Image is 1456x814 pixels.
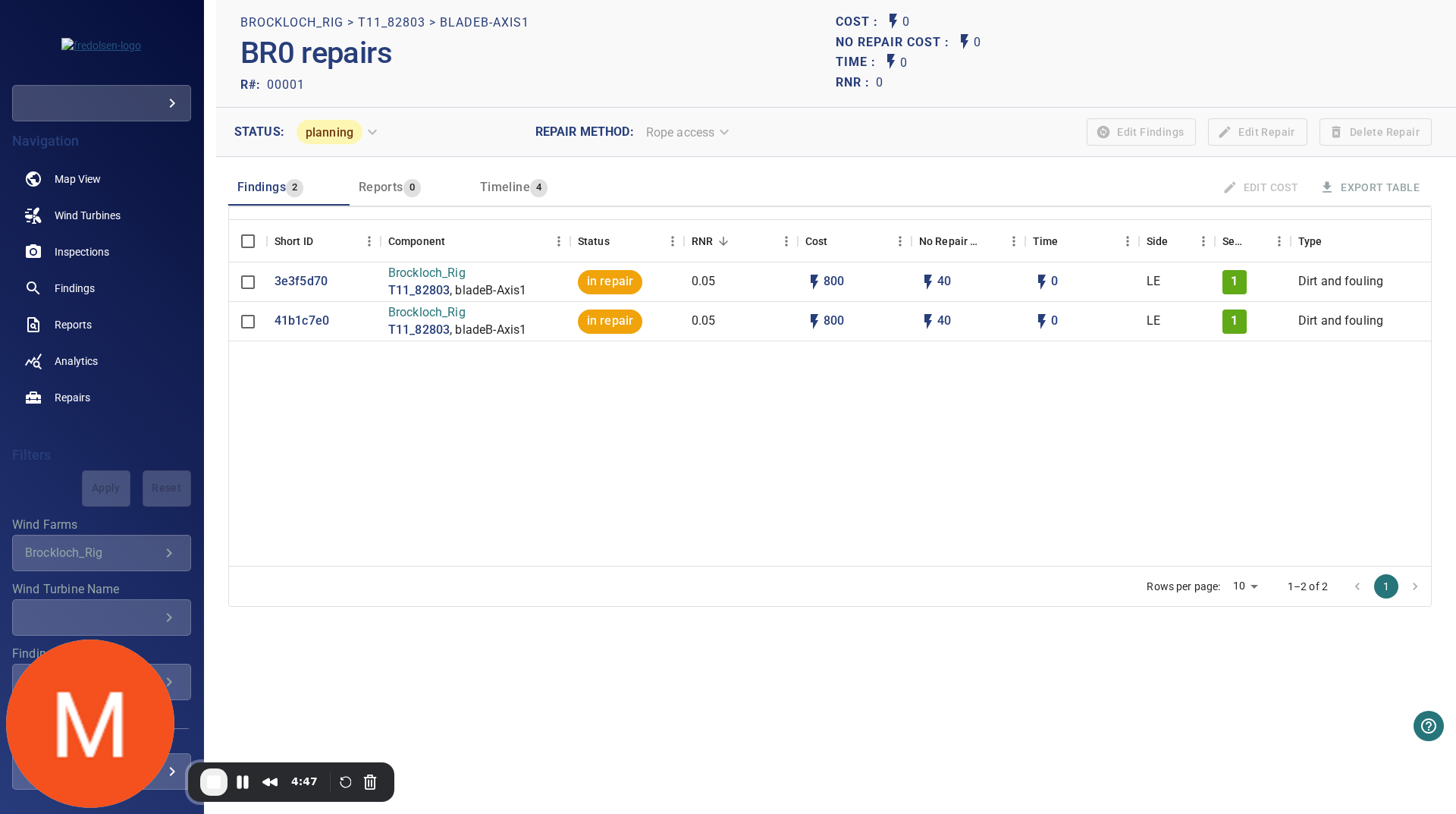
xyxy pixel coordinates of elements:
p: 0 [902,12,910,33]
button: Sort [1168,231,1189,252]
span: Map View [55,171,101,187]
button: Menu [1268,230,1291,253]
a: T11_82803 [388,282,450,300]
div: Brockloch_Rig [25,545,160,560]
h1: RNR : [836,76,876,90]
div: Component [388,220,445,262]
button: Sort [1058,231,1079,252]
svg: Auto cost [805,313,824,331]
a: findings noActive [12,270,191,306]
div: Severity [1222,220,1247,262]
svg: Auto Time [882,52,900,71]
p: 0.05 [692,273,716,291]
h1: No Repair Cost : [836,36,955,50]
div: Cost [798,220,912,262]
div: Repair Now Ratio: The ratio of the additional incurred cost of repair in 1 year and the cost of r... [692,220,713,262]
svg: Auto No Repair Cost [955,33,974,51]
span: in repair [578,273,642,291]
p: 40 [937,313,951,330]
a: inspections noActive [12,234,191,270]
span: 0 [403,179,421,196]
button: Sort [445,231,466,252]
a: analytics noActive [12,343,191,379]
a: map noActive [12,161,191,197]
p: 800 [824,273,844,291]
button: Sort [713,231,734,252]
p: 0 [900,52,908,73]
p: 1 [1231,273,1238,291]
span: Wind Turbines [55,208,121,223]
p: , bladeB-Axis1 [450,322,526,339]
div: No Repair Cost [912,220,1025,262]
svg: Auto impact [919,313,937,331]
label: Wind Turbine Name [12,583,191,596]
span: Findings [237,180,286,194]
p: 0 [974,33,981,53]
label: Wind Farms [12,519,191,531]
button: Menu [548,230,570,253]
a: reports noActive [12,306,191,343]
div: Unable to edit the repair due to your user permissions [634,119,739,146]
div: Rope access [634,119,739,146]
button: Sort [1247,231,1268,252]
div: Time [1033,220,1059,262]
span: 2 [286,179,303,196]
p: 40 [937,273,951,291]
div: Wind Farms [12,535,191,571]
button: Sort [827,231,849,252]
div: Projected additional costs incurred by waiting 1 year to repair. This is a function of possible i... [919,220,981,262]
span: Reports [55,317,92,332]
h4: Navigation [12,134,191,149]
div: 10 [1227,575,1263,597]
span: Inspections [55,244,109,259]
span: Reports [359,180,403,194]
div: Severity [1215,220,1291,262]
button: Sort [313,231,334,252]
svg: Auto cost [805,273,824,291]
span: 4 [530,179,548,196]
div: Side [1147,220,1169,262]
label: Status : [234,126,284,138]
svg: Auto impact [919,273,937,291]
svg: Auto Cost [884,12,902,30]
p: , bladeB-Axis1 [450,282,526,300]
span: Analytics [55,354,98,369]
div: fredolsen [12,85,191,121]
p: Rows per page: [1147,579,1220,594]
span: Repairs [55,390,90,405]
div: RNR [684,220,798,262]
p: 0 [1051,313,1058,330]
button: page 1 [1374,574,1398,599]
h2: 00001 [267,77,305,92]
h1: 0 [876,76,883,90]
p: T11_82803 [388,322,450,339]
svg: Auto time [1033,273,1051,291]
p: Dirt and fouling [1298,273,1383,291]
h1: BR0 repairs [240,36,392,71]
button: Menu [358,230,381,253]
span: Repair Now Ratio: The ratio of the additional incurred cost of repair in 1 year and the cost of r... [836,76,883,90]
a: 3e3f5d70 [275,273,328,291]
div: Time [1025,220,1139,262]
span: in repair [578,313,642,330]
h2: Brockloch_Rig > T11_82803 > bladeB-Axis1 [240,15,529,30]
p: Brockloch_Rig [388,304,526,322]
button: Menu [775,230,798,253]
p: 1 [1231,313,1238,330]
div: The base labour and equipment costs to repair the finding. Does not include the loss of productio... [805,220,828,262]
h1: Time : [836,55,882,70]
div: Side [1139,220,1215,262]
div: Short ID [275,220,313,262]
p: LE [1147,273,1160,291]
div: Status [570,220,684,262]
p: 0.05 [692,313,716,330]
button: Sort [1322,231,1343,252]
a: 41b1c7e0 [275,313,329,330]
button: Menu [1003,230,1025,253]
nav: pagination navigation [1343,574,1429,599]
div: Unable to edit the repair due to your user permissions [284,114,387,150]
h4: Filters [12,448,191,463]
